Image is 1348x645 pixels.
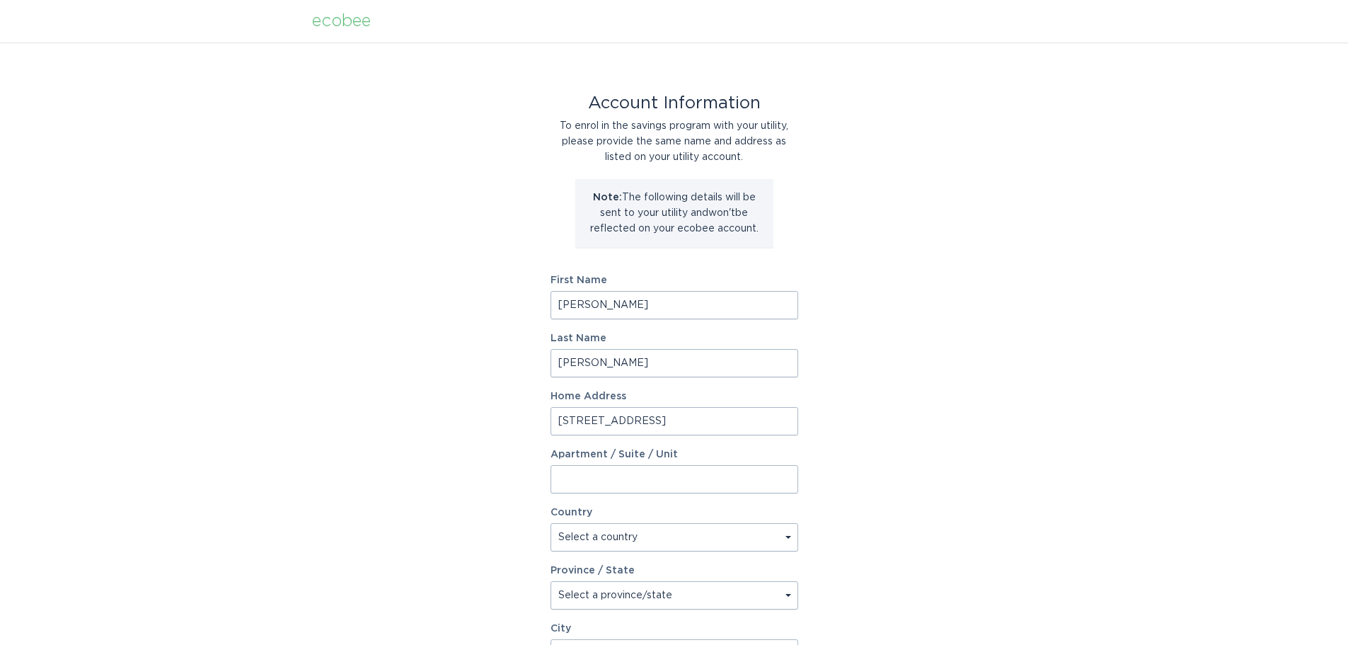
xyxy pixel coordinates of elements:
[40,23,69,34] div: v 4.0.25
[141,82,152,93] img: tab_keywords_by_traffic_grey.svg
[38,82,50,93] img: tab_domain_overview_orange.svg
[312,13,371,29] div: ecobee
[156,84,238,93] div: Keywords by Traffic
[551,96,798,111] div: Account Information
[54,84,127,93] div: Domain Overview
[551,333,798,343] label: Last Name
[23,23,34,34] img: logo_orange.svg
[37,37,156,48] div: Domain: [DOMAIN_NAME]
[551,118,798,165] div: To enrol in the savings program with your utility, please provide the same name and address as li...
[551,450,798,460] label: Apartment / Suite / Unit
[551,275,798,285] label: First Name
[593,193,622,202] strong: Note:
[551,508,592,518] label: Country
[551,624,798,634] label: City
[551,566,635,576] label: Province / State
[551,392,798,401] label: Home Address
[23,37,34,48] img: website_grey.svg
[586,190,763,236] p: The following details will be sent to your utility and won't be reflected on your ecobee account.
